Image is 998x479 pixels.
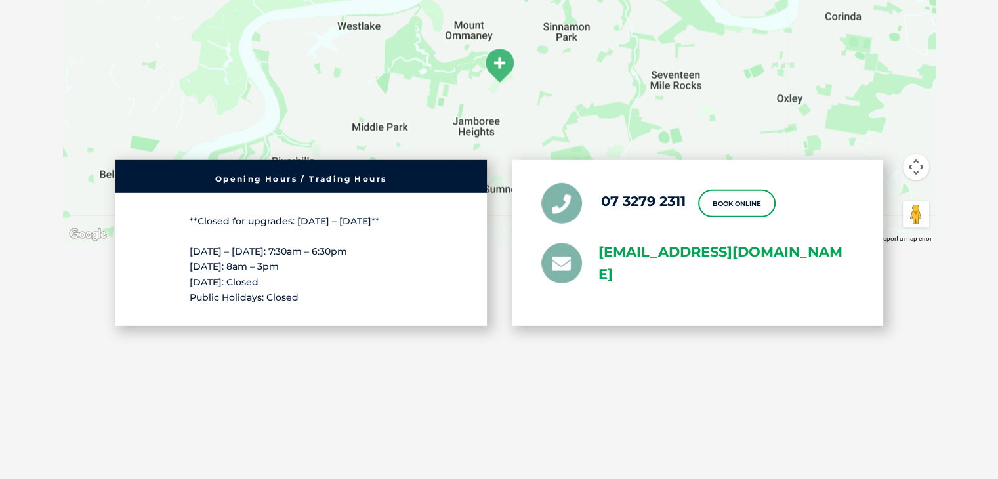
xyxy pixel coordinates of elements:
button: Map camera controls [903,154,929,180]
a: [EMAIL_ADDRESS][DOMAIN_NAME] [598,240,854,286]
a: 07 3279 2311 [601,192,686,209]
p: [DATE] – [DATE]: 7:30am – 6:30pm [DATE]: 8am – 3pm [DATE]: Closed Public Holidays: Closed [190,243,413,304]
a: Book Online [698,189,776,217]
p: **Closed for upgrades: [DATE] – [DATE]** [190,213,413,228]
h6: Opening Hours / Trading Hours [122,175,480,182]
